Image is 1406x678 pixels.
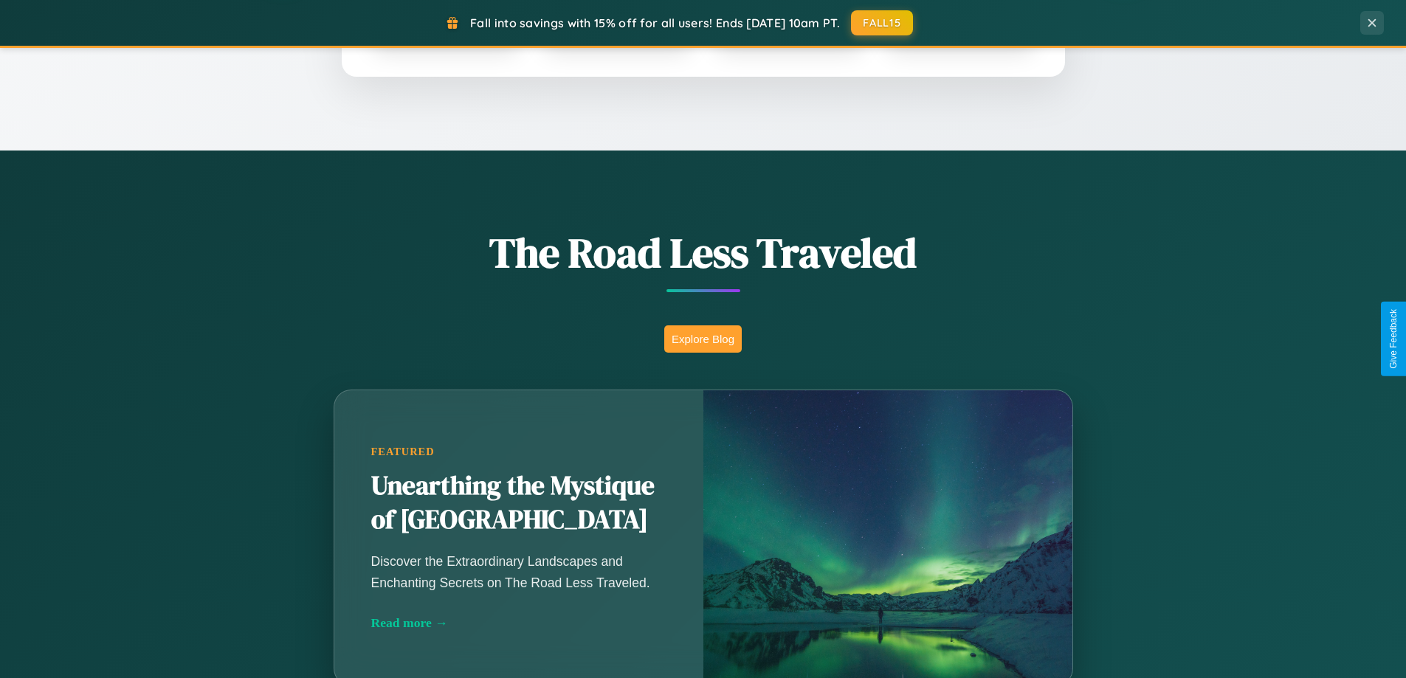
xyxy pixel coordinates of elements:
div: Featured [371,446,666,458]
h2: Unearthing the Mystique of [GEOGRAPHIC_DATA] [371,469,666,537]
div: Read more → [371,615,666,631]
span: Fall into savings with 15% off for all users! Ends [DATE] 10am PT. [470,15,840,30]
h1: The Road Less Traveled [261,224,1146,281]
p: Discover the Extraordinary Landscapes and Enchanting Secrets on The Road Less Traveled. [371,551,666,592]
button: FALL15 [851,10,913,35]
div: Give Feedback [1388,309,1399,369]
button: Explore Blog [664,325,742,353]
